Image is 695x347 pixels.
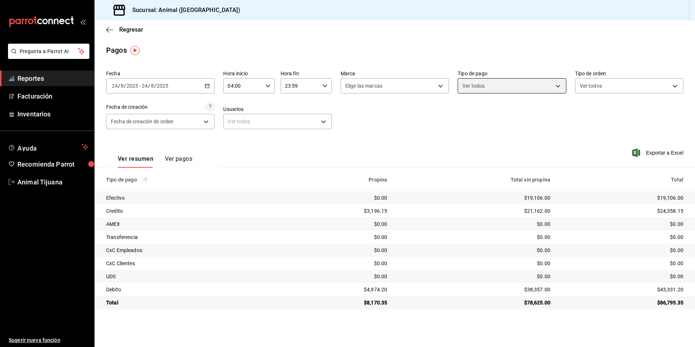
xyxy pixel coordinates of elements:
span: Ver todos [580,82,602,89]
div: Total [562,177,683,183]
div: UDS [106,273,276,280]
button: Ver resumen [118,155,153,168]
span: Inventarios [17,109,88,119]
div: $0.00 [399,234,550,241]
div: $86,795.35 [562,299,683,306]
span: / [124,83,126,89]
div: navigation tabs [118,155,192,168]
span: Fecha de creación de orden [111,118,173,125]
span: Facturación [17,91,88,101]
div: Fecha de creación [106,103,148,111]
div: Credito [106,207,276,215]
svg: Los pagos realizados con Pay y otras terminales son montos brutos. [143,177,148,182]
div: $0.00 [288,194,387,202]
span: Recomienda Parrot [17,159,88,169]
input: ---- [126,83,138,89]
input: -- [120,83,124,89]
div: $3,196.15 [288,207,387,215]
h3: Sucursal: Animal ([GEOGRAPHIC_DATA]) [126,6,240,15]
div: $0.00 [562,273,683,280]
div: $0.00 [399,247,550,254]
div: $0.00 [288,260,387,267]
div: $8,170.35 [288,299,387,306]
div: $0.00 [562,247,683,254]
div: Total [106,299,276,306]
label: Hora fin [281,71,332,76]
button: Pregunta a Parrot AI [8,44,89,59]
span: / [148,83,150,89]
div: $19,106.00 [562,194,683,202]
div: $0.00 [562,260,683,267]
div: $0.00 [288,220,387,228]
div: Tipo de pago [106,177,276,183]
div: AMEX [106,220,276,228]
input: ---- [156,83,169,89]
span: / [118,83,120,89]
button: Exportar a Excel [634,148,683,157]
img: Tooltip marker [130,46,140,55]
div: $0.00 [562,220,683,228]
div: Propina [288,177,387,183]
span: Regresar [119,26,143,33]
label: Usuarios [223,107,332,112]
input: -- [112,83,118,89]
input: -- [150,83,154,89]
div: $0.00 [399,273,550,280]
label: Marca [341,71,449,76]
div: $0.00 [399,220,550,228]
span: - [139,83,141,89]
div: Transferencia [106,234,276,241]
div: $19,106.00 [399,194,550,202]
label: Hora inicio [223,71,274,76]
label: Tipo de orden [575,71,683,76]
button: Ver pagos [165,155,192,168]
div: Total sin propina [399,177,550,183]
button: Regresar [106,26,143,33]
div: Pagos [106,45,127,56]
a: Pregunta a Parrot AI [5,53,89,60]
div: $78,625.00 [399,299,550,306]
span: Ayuda [17,143,79,151]
div: $24,358.15 [562,207,683,215]
div: $0.00 [288,247,387,254]
span: Sugerir nueva función [9,336,88,344]
div: Efectivo [106,194,276,202]
span: / [154,83,156,89]
div: $0.00 [288,234,387,241]
div: $0.00 [562,234,683,241]
div: CxC Empleados [106,247,276,254]
div: $0.00 [399,260,550,267]
button: open_drawer_menu [80,19,86,25]
div: Ver todos [223,114,332,129]
div: $43,331.20 [562,286,683,293]
div: $4,974.20 [288,286,387,293]
label: Fecha [106,71,214,76]
div: $38,357.00 [399,286,550,293]
label: Tipo de pago [458,71,566,76]
div: CxC Clientes [106,260,276,267]
span: Ver todos [462,82,485,89]
span: Reportes [17,73,88,83]
input: -- [141,83,148,89]
span: Animal Tijuana [17,177,88,187]
div: $21,162.00 [399,207,550,215]
span: Elige las marcas [345,82,382,89]
div: $0.00 [288,273,387,280]
div: Debito [106,286,276,293]
span: Pregunta a Parrot AI [20,48,78,55]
